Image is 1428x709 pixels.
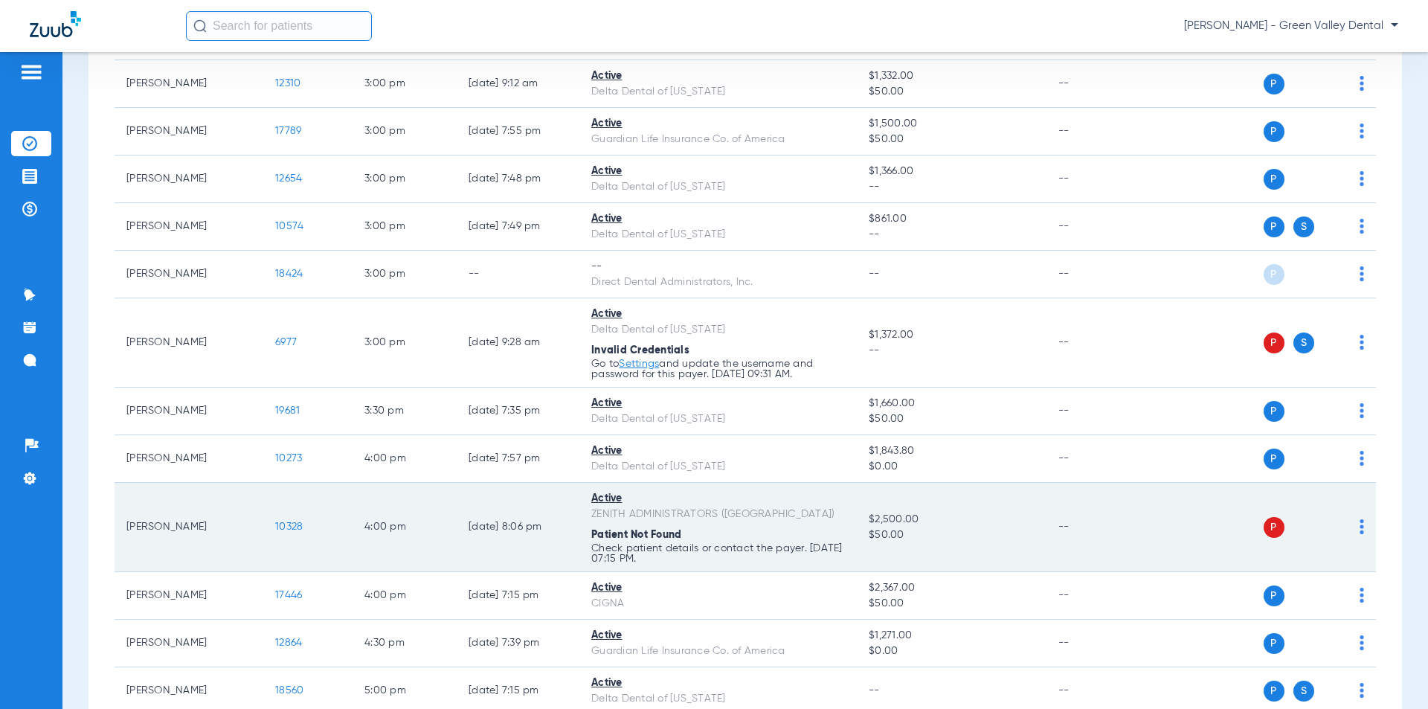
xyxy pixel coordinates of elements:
[353,155,457,203] td: 3:00 PM
[591,116,845,132] div: Active
[1354,638,1428,709] iframe: Chat Widget
[275,590,302,600] span: 17446
[1360,266,1364,281] img: group-dot-blue.svg
[869,512,1034,527] span: $2,500.00
[1046,251,1147,298] td: --
[869,116,1034,132] span: $1,500.00
[115,620,263,667] td: [PERSON_NAME]
[869,527,1034,543] span: $50.00
[1046,483,1147,572] td: --
[1264,333,1284,353] span: P
[457,388,579,435] td: [DATE] 7:35 PM
[1360,451,1364,466] img: group-dot-blue.svg
[591,345,689,356] span: Invalid Credentials
[591,691,845,707] div: Delta Dental of [US_STATE]
[869,68,1034,84] span: $1,332.00
[869,164,1034,179] span: $1,366.00
[869,269,880,279] span: --
[275,453,302,463] span: 10273
[457,298,579,388] td: [DATE] 9:28 AM
[457,155,579,203] td: [DATE] 7:48 PM
[353,108,457,155] td: 3:00 PM
[1293,333,1314,353] span: S
[275,337,297,347] span: 6977
[457,108,579,155] td: [DATE] 7:55 PM
[591,596,845,612] div: CIGNA
[869,443,1034,459] span: $1,843.80
[591,132,845,147] div: Guardian Life Insurance Co. of America
[1046,620,1147,667] td: --
[115,388,263,435] td: [PERSON_NAME]
[869,459,1034,475] span: $0.00
[1264,586,1284,606] span: P
[1264,401,1284,422] span: P
[275,522,303,532] span: 10328
[115,572,263,620] td: [PERSON_NAME]
[30,11,81,37] img: Zuub Logo
[457,483,579,572] td: [DATE] 8:06 PM
[1264,169,1284,190] span: P
[591,259,845,275] div: --
[869,644,1034,659] span: $0.00
[1360,519,1364,534] img: group-dot-blue.svg
[353,203,457,251] td: 3:00 PM
[193,19,207,33] img: Search Icon
[591,459,845,475] div: Delta Dental of [US_STATE]
[591,84,845,100] div: Delta Dental of [US_STATE]
[869,685,880,696] span: --
[275,269,303,279] span: 18424
[591,644,845,659] div: Guardian Life Insurance Co. of America
[275,638,302,648] span: 12864
[591,211,845,227] div: Active
[1264,633,1284,654] span: P
[353,435,457,483] td: 4:00 PM
[869,628,1034,644] span: $1,271.00
[591,179,845,195] div: Delta Dental of [US_STATE]
[115,108,263,155] td: [PERSON_NAME]
[869,596,1034,612] span: $50.00
[1360,335,1364,350] img: group-dot-blue.svg
[1046,388,1147,435] td: --
[115,155,263,203] td: [PERSON_NAME]
[1264,681,1284,702] span: P
[353,251,457,298] td: 3:00 PM
[591,628,845,644] div: Active
[869,580,1034,596] span: $2,367.00
[591,227,845,243] div: Delta Dental of [US_STATE]
[19,63,43,81] img: hamburger-icon
[1360,403,1364,418] img: group-dot-blue.svg
[591,507,845,522] div: ZENITH ADMINISTRATORS ([GEOGRAPHIC_DATA])
[1184,19,1398,33] span: [PERSON_NAME] - Green Valley Dental
[1046,155,1147,203] td: --
[115,60,263,108] td: [PERSON_NAME]
[869,227,1034,243] span: --
[115,435,263,483] td: [PERSON_NAME]
[1360,123,1364,138] img: group-dot-blue.svg
[1264,74,1284,94] span: P
[591,164,845,179] div: Active
[1360,76,1364,91] img: group-dot-blue.svg
[115,203,263,251] td: [PERSON_NAME]
[1264,121,1284,142] span: P
[457,572,579,620] td: [DATE] 7:15 PM
[115,298,263,388] td: [PERSON_NAME]
[591,443,845,459] div: Active
[1360,171,1364,186] img: group-dot-blue.svg
[591,359,845,379] p: Go to and update the username and password for this payer. [DATE] 09:31 AM.
[1360,588,1364,603] img: group-dot-blue.svg
[115,251,263,298] td: [PERSON_NAME]
[869,211,1034,227] span: $861.00
[275,405,300,416] span: 19681
[591,530,681,540] span: Patient Not Found
[591,275,845,290] div: Direct Dental Administrators, Inc.
[1264,517,1284,538] span: P
[1046,572,1147,620] td: --
[1264,449,1284,469] span: P
[353,572,457,620] td: 4:00 PM
[275,78,300,89] span: 12310
[353,60,457,108] td: 3:00 PM
[591,307,845,322] div: Active
[457,203,579,251] td: [DATE] 7:49 PM
[1360,635,1364,650] img: group-dot-blue.svg
[1293,681,1314,702] span: S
